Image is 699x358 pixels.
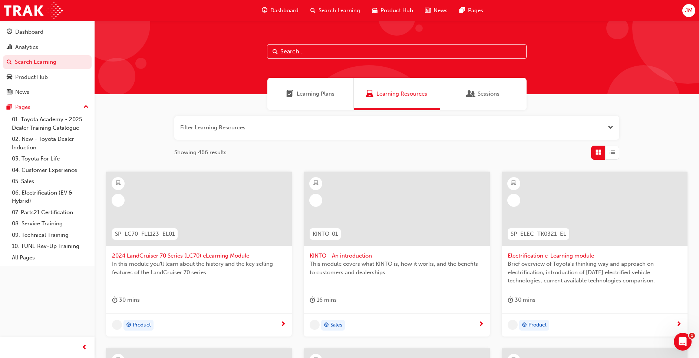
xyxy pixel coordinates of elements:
[425,6,431,15] span: news-icon
[270,6,299,15] span: Dashboard
[596,148,601,157] span: Grid
[262,6,267,15] span: guage-icon
[376,90,427,98] span: Learning Resources
[280,321,286,328] span: next-icon
[502,172,688,337] a: SP_ELEC_TK0321_ELElectrification e-Learning moduleBrief overview of Toyota’s thinking way and app...
[366,3,419,18] a: car-iconProduct Hub
[7,29,12,36] span: guage-icon
[112,320,122,330] span: undefined-icon
[511,179,516,188] span: learningResourceType_ELEARNING-icon
[419,3,454,18] a: news-iconNews
[9,165,92,176] a: 04. Customer Experience
[116,179,121,188] span: learningResourceType_ELEARNING-icon
[273,47,278,56] span: Search
[3,25,92,39] a: Dashboard
[433,6,448,15] span: News
[286,90,294,98] span: Learning Plans
[9,187,92,207] a: 06. Electrification (EV & Hybrid)
[3,24,92,100] button: DashboardAnalyticsSearch LearningProduct HubNews
[7,104,12,111] span: pages-icon
[610,148,615,157] span: List
[454,3,489,18] a: pages-iconPages
[3,40,92,54] a: Analytics
[313,230,338,238] span: KINTO-01
[9,207,92,218] a: 07. Parts21 Certification
[83,102,89,112] span: up-icon
[313,179,319,188] span: learningResourceType_ELEARNING-icon
[310,252,484,260] span: KINTO - An introduction
[508,260,682,285] span: Brief overview of Toyota’s thinking way and approach on electrification, introduction of [DATE] e...
[126,321,131,330] span: target-icon
[304,172,489,337] a: KINTO-01KINTO - An introductionThis module covers what KINTO is, how it works, and the benefits t...
[508,320,518,330] span: undefined-icon
[112,260,286,276] span: In this module you'll learn about the history and the key selling features of the LandCruiser 70 ...
[310,320,320,330] span: undefined-icon
[82,343,87,352] span: prev-icon
[354,78,440,110] a: Learning ResourcesLearning Resources
[304,3,366,18] a: search-iconSearch Learning
[15,28,43,36] div: Dashboard
[310,295,315,305] span: duration-icon
[380,6,413,15] span: Product Hub
[689,333,695,339] span: 1
[7,44,12,51] span: chart-icon
[267,78,354,110] a: Learning PlansLearning Plans
[459,6,465,15] span: pages-icon
[9,241,92,252] a: 10. TUNE Rev-Up Training
[3,55,92,69] a: Search Learning
[372,6,377,15] span: car-icon
[440,78,527,110] a: SessionsSessions
[508,295,513,305] span: duration-icon
[608,123,613,132] button: Open the filter
[297,90,334,98] span: Learning Plans
[522,321,527,330] span: target-icon
[15,73,48,82] div: Product Hub
[9,229,92,241] a: 09. Technical Training
[467,90,475,98] span: Sessions
[112,252,286,260] span: 2024 LandCruiser 70 Series (LC70) eLearning Module
[682,4,695,17] button: JM
[4,2,63,19] img: Trak
[15,43,38,52] div: Analytics
[9,252,92,263] a: All Pages
[478,321,484,328] span: next-icon
[9,114,92,133] a: 01. Toyota Academy - 2025 Dealer Training Catalogue
[310,6,316,15] span: search-icon
[478,90,499,98] span: Sessions
[9,153,92,165] a: 03. Toyota For Life
[3,100,92,114] button: Pages
[15,103,30,112] div: Pages
[508,295,535,305] div: 30 mins
[674,333,692,351] iframe: Intercom live chat
[7,59,12,66] span: search-icon
[508,252,682,260] span: Electrification e-Learning module
[9,133,92,153] a: 02. New - Toyota Dealer Induction
[15,88,29,96] div: News
[9,176,92,187] a: 05. Sales
[310,295,337,305] div: 16 mins
[106,172,292,337] a: SP_LC70_FL1123_EL012024 LandCruiser 70 Series (LC70) eLearning ModuleIn this module you'll learn ...
[685,6,693,15] span: JM
[330,321,342,329] span: Sales
[256,3,304,18] a: guage-iconDashboard
[267,44,527,59] input: Search...
[511,230,566,238] span: SP_ELEC_TK0321_EL
[9,218,92,229] a: 08. Service Training
[324,321,329,330] span: target-icon
[319,6,360,15] span: Search Learning
[468,6,483,15] span: Pages
[310,260,484,276] span: This module covers what KINTO is, how it works, and the benefits to customers and dealerships.
[112,295,118,305] span: duration-icon
[115,230,175,238] span: SP_LC70_FL1123_EL01
[7,74,12,81] span: car-icon
[112,295,140,305] div: 30 mins
[528,321,547,329] span: Product
[676,321,682,328] span: next-icon
[366,90,373,98] span: Learning Resources
[7,89,12,96] span: news-icon
[3,85,92,99] a: News
[133,321,151,329] span: Product
[3,70,92,84] a: Product Hub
